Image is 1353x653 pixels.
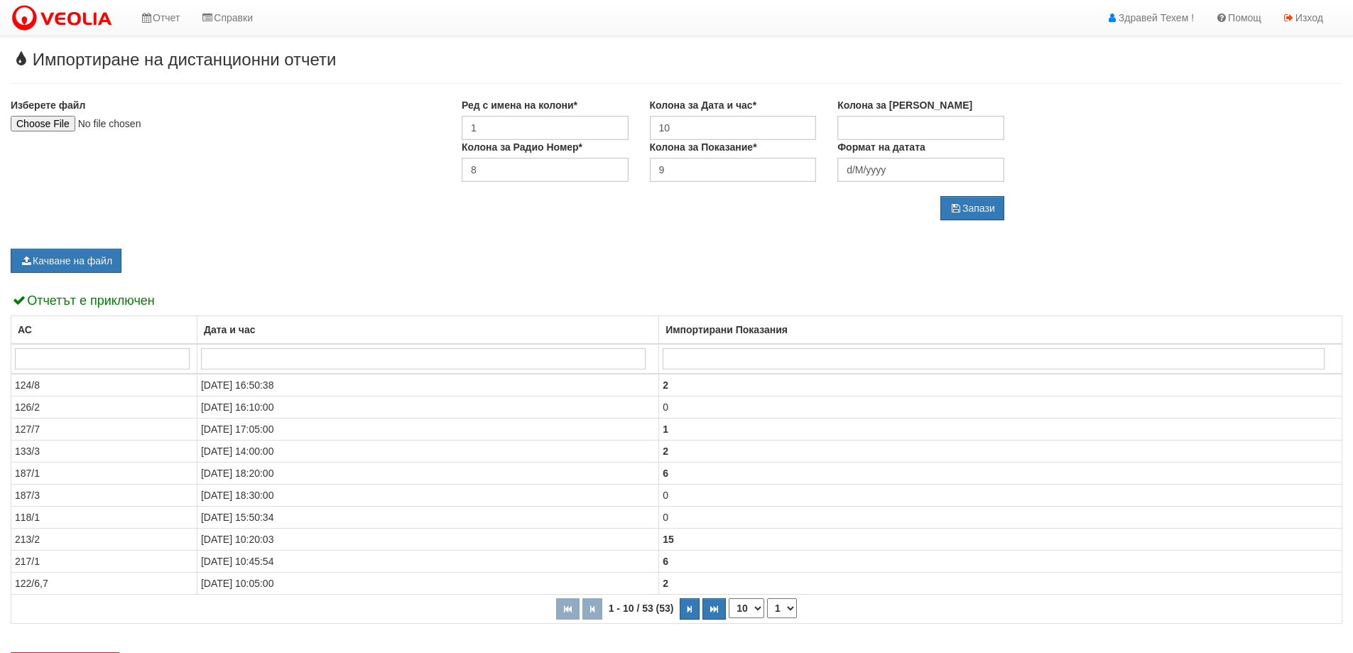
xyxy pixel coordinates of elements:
b: 2 [663,446,668,457]
td: [DATE] 16:50:38 [197,374,658,396]
div: АС [15,320,193,340]
b: 2 [663,578,668,589]
th: Импортирани Показания: No sort applied, activate to apply an ascending sort [659,316,1342,345]
button: Запази [940,196,1004,220]
button: Предишна страница [582,598,602,620]
td: 187/3 [11,485,197,507]
label: Колона за [PERSON_NAME] [837,98,972,112]
label: Формат на датата [837,140,925,154]
label: Ред с имена на колони* [462,98,577,112]
button: Качване на файл [11,249,121,273]
td: 122/6,7 [11,573,197,595]
img: VeoliaLogo.png [11,4,119,33]
h4: Отчетът е приключен [11,294,1342,308]
th: АС: No sort applied, activate to apply an ascending sort [11,316,197,345]
b: 6 [663,468,668,479]
td: [DATE] 10:45:54 [197,551,658,573]
td: 0 [659,485,1342,507]
td: 118/1 [11,507,197,529]
td: [DATE] 17:05:00 [197,419,658,441]
button: Последна страница [702,598,726,620]
td: 124/8 [11,374,197,396]
td: 213/2 [11,529,197,551]
select: Брой редове на страница [729,598,764,618]
input: Запишете формата с латински букви [837,158,1004,182]
b: 1 [663,423,668,435]
div: Дата и час [201,320,655,340]
td: [DATE] 16:10:00 [197,396,658,419]
button: Следваща страница [680,598,700,620]
td: [DATE] 10:20:03 [197,529,658,551]
td: [DATE] 15:50:34 [197,507,658,529]
label: Изберете файл [11,98,85,112]
td: [DATE] 18:30:00 [197,485,658,507]
select: Страница номер [767,598,797,618]
td: 126/2 [11,396,197,419]
div: Импортирани Показания [663,320,1338,340]
b: 15 [663,534,674,545]
td: [DATE] 18:20:00 [197,463,658,485]
label: Колона за Дата и час* [650,98,757,112]
td: 133/3 [11,441,197,463]
label: Колона за Радио Номер* [462,140,582,154]
b: 6 [663,556,668,567]
td: 0 [659,507,1342,529]
h3: Импортиране на дистанционни отчети [11,50,1342,69]
label: Колона за Показание* [650,140,757,154]
b: 2 [663,379,668,391]
td: [DATE] 10:05:00 [197,573,658,595]
td: 217/1 [11,551,197,573]
td: 127/7 [11,419,197,441]
button: Първа страница [556,598,580,620]
th: Дата и час: No sort applied, activate to apply an ascending sort [197,316,658,345]
td: [DATE] 14:00:00 [197,441,658,463]
span: 1 - 10 / 53 (53) [605,603,678,614]
td: 187/1 [11,463,197,485]
td: 0 [659,396,1342,419]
